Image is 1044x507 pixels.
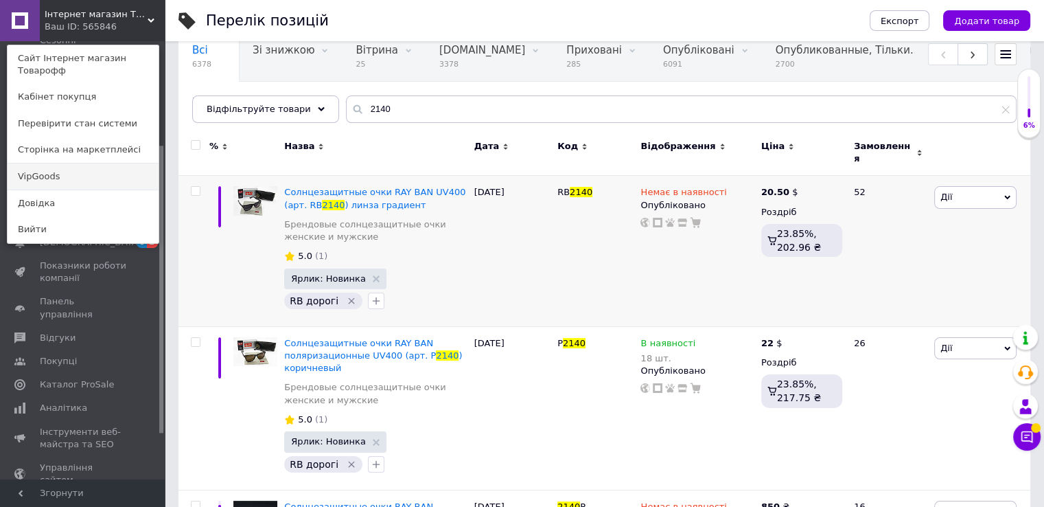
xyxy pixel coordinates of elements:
[346,295,357,306] svg: Видалити мітку
[761,187,789,197] b: 20.50
[776,44,920,56] span: Опубликованные, Тільки...
[284,187,465,210] span: Солнцезащитные очки RAY BAN UV400 (арт. RB
[846,326,931,490] div: 26
[1013,423,1041,451] button: Чат з покупцем
[322,200,345,210] span: 2140
[761,357,842,369] div: Роздріб
[8,137,159,163] a: Сторінка на маркетплейсі
[640,365,754,377] div: Опубліковано
[1018,121,1040,131] div: 6%
[640,199,754,212] div: Опубліковано
[40,295,127,320] span: Панель управління
[557,338,563,348] span: P
[291,274,366,283] span: Ярлик: Новинка
[315,251,327,261] span: (1)
[640,140,715,153] span: Відображення
[474,140,500,153] span: Дата
[40,332,76,344] span: Відгуки
[663,59,734,69] span: 6091
[356,59,397,69] span: 25
[290,459,338,470] span: RB дорогі
[940,192,952,202] span: Дії
[40,260,127,284] span: Показники роботи компанії
[284,338,462,373] a: Солнцезащитные очки RAY BAN поляризационные UV400 (арт. P2140) коричневый
[8,45,159,84] a: Сайт Інтернет магазин Товарофф
[557,140,578,153] span: Код
[40,426,127,451] span: Інструменти веб-майстра та SEO
[206,14,329,28] div: Перелік позицій
[45,8,148,21] span: Інтернет магазин Товарофф
[761,206,842,218] div: Роздріб
[40,379,114,391] span: Каталог ProSale
[777,228,821,253] span: 23.85%, 202.96 ₴
[776,59,920,69] span: 2700
[846,176,931,327] div: 52
[943,10,1030,31] button: Додати товар
[40,462,127,486] span: Управління сайтом
[291,437,366,446] span: Ярлик: Новинка
[566,59,622,69] span: 285
[298,251,312,261] span: 5.0
[253,44,314,56] span: Зі знижкою
[439,44,525,56] span: [DOMAIN_NAME]
[954,16,1019,26] span: Додати товар
[45,21,102,33] div: Ваш ID: 565846
[290,295,338,306] span: RB дорогі
[40,355,77,368] span: Покупці
[940,343,952,353] span: Дії
[8,190,159,216] a: Довідка
[471,176,554,327] div: [DATE]
[761,186,798,199] div: $
[8,164,159,190] a: VipGoods
[346,459,357,470] svg: Видалити мітку
[233,337,277,366] img: Солнцезащитные очки RAY BAN поляризационные UV400 (арт. P2140) коричневый
[762,30,947,82] div: Опубликованные, Тільки оптом
[233,186,277,215] img: Солнцезащитные очки RAY BAN UV400 (арт. RB2140) линза градиент
[8,216,159,243] a: Вийти
[663,44,734,56] span: Опубліковані
[346,95,1017,123] input: Пошук по назві позиції, артикулу і пошуковим запитам
[640,353,695,363] div: 18 шт.
[557,187,570,197] span: RB
[8,111,159,137] a: Перевірити стан системи
[40,402,87,414] span: Аналітика
[178,82,365,134] div: Мужские плавки, купальные трусы, боксерки
[284,218,467,243] a: Брендовые солнцезащитные очки женские и мужские
[566,44,622,56] span: Приховані
[761,338,774,348] b: 22
[8,84,159,110] a: Кабінет покупця
[436,350,459,361] span: 2140
[471,326,554,490] div: [DATE]
[209,140,218,153] span: %
[192,44,208,56] span: Всі
[870,10,930,31] button: Експорт
[315,414,327,425] span: (1)
[854,140,913,165] span: Замовлення
[881,16,919,26] span: Експорт
[439,59,525,69] span: 3378
[298,414,312,425] span: 5.0
[761,140,785,153] span: Ціна
[777,379,821,403] span: 23.85%, 217.75 ₴
[570,187,592,197] span: 2140
[761,337,782,350] div: $
[192,96,338,109] span: Мужские плавки, купаль...
[640,338,695,352] span: В наявності
[207,104,311,114] span: Відфільтруйте товари
[284,338,436,361] span: Солнцезащитные очки RAY BAN поляризационные UV400 (арт. P
[284,381,467,406] a: Брендовые солнцезащитные очки женские и мужские
[192,59,211,69] span: 6378
[284,140,314,153] span: Назва
[356,44,397,56] span: Вітрина
[563,338,585,348] span: 2140
[284,187,465,210] a: Солнцезащитные очки RAY BAN UV400 (арт. RB2140) линза градиент
[640,187,726,201] span: Немає в наявності
[345,200,426,210] span: ) линза градиент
